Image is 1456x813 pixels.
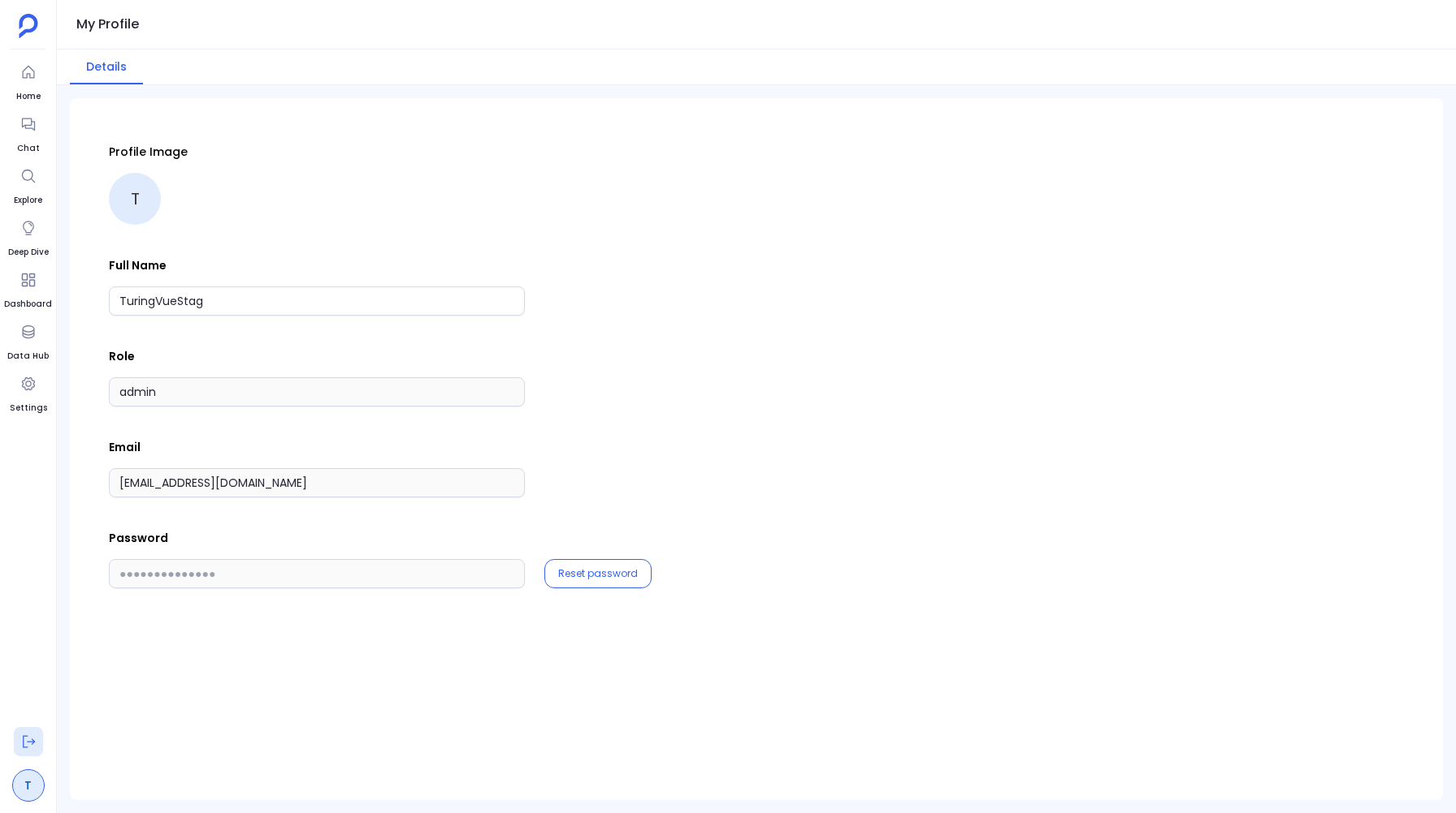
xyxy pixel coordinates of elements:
a: Data Hub [7,317,49,363]
p: Role [109,348,1404,364]
input: Role [109,377,525,406]
span: Deep Dive [8,246,49,259]
a: Explore [14,161,43,207]
button: Reset password [558,567,638,580]
div: T [109,173,161,225]
span: Data Hub [7,350,49,363]
p: Email [109,439,1404,455]
input: Email [109,468,525,497]
input: ●●●●●●●●●●●●●● [109,559,525,588]
span: Explore [14,194,43,207]
p: Password [109,530,1404,546]
a: Settings [10,369,47,415]
button: Details [70,49,143,84]
a: Deep Dive [8,213,49,259]
h1: My Profile [76,13,139,36]
a: T [12,769,45,802]
p: Full Name [109,257,1404,273]
img: petavue logo [19,14,38,38]
a: Dashboard [4,265,52,311]
span: Settings [10,402,47,415]
a: Chat [14,110,43,155]
p: Profile Image [109,144,1404,160]
span: Chat [14,142,43,155]
span: Home [14,90,43,103]
span: Dashboard [4,298,52,311]
input: Full Name [109,286,525,316]
a: Home [14,58,43,103]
